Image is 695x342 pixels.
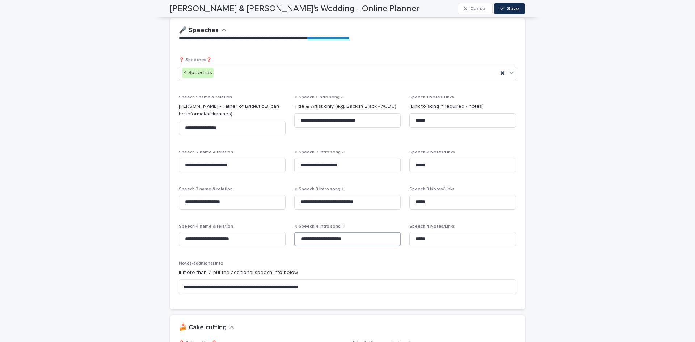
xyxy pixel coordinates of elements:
[409,103,516,110] p: (Link to song if required / notes)
[294,95,344,100] span: ♫ Speech 1 intro song ♫
[294,103,401,110] p: Title & Artist only (e.g. Back in Black - ACDC)
[179,261,223,266] span: Notes/additional info
[182,68,214,78] div: 4 Speeches
[507,6,519,11] span: Save
[179,269,516,276] p: If more than 7, put the additional speech info below
[409,187,455,191] span: Speech 3 Notes/Links
[494,3,525,14] button: Save
[294,187,345,191] span: ♫ Speech 3 intro song ♫
[179,324,235,332] button: 🍰 Cake cutting
[179,187,233,191] span: Speech 3 name & relation
[409,150,455,155] span: Speech 2 Notes/Links
[179,27,227,35] button: 🎤 Speeches
[409,95,454,100] span: Speech 1 Notes/Links
[470,6,486,11] span: Cancel
[179,27,219,35] h2: 🎤 Speeches
[179,150,233,155] span: Speech 2 name & relation
[179,324,227,332] h2: 🍰 Cake cutting
[294,150,345,155] span: ♫ Speech 2 intro song ♫
[458,3,493,14] button: Cancel
[179,95,232,100] span: Speech 1 name & relation
[179,58,212,62] span: ❓ Speeches❓
[170,4,419,14] h2: [PERSON_NAME] & [PERSON_NAME]'s Wedding - Online Planner
[179,103,286,118] p: [PERSON_NAME] - Father of Bride/FoB (can be informal/nicknames)
[294,224,345,229] span: ♫ Speech 4 intro song ♫
[409,224,455,229] span: Speech 4 Notes/Links
[179,224,233,229] span: Speech 4 name & relation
